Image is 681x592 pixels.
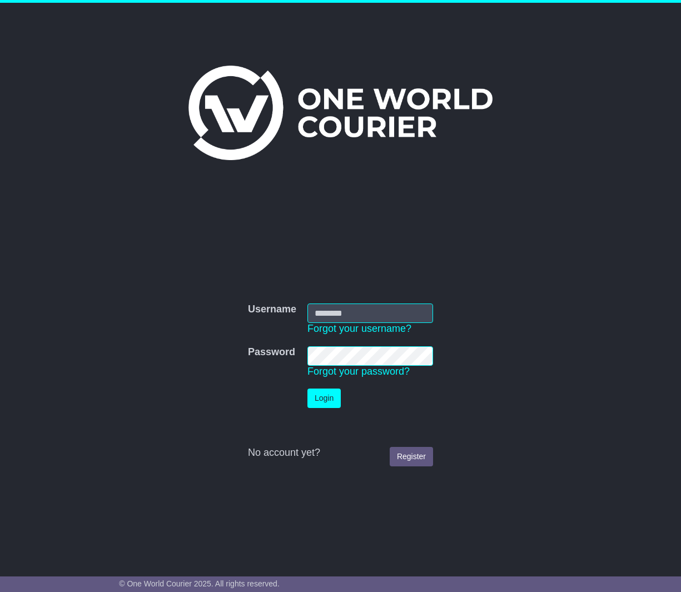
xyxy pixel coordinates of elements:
[307,323,411,334] a: Forgot your username?
[307,366,410,377] a: Forgot your password?
[248,346,295,359] label: Password
[248,304,296,316] label: Username
[307,389,341,408] button: Login
[188,66,492,160] img: One World
[248,447,433,459] div: No account yet?
[390,447,433,466] a: Register
[119,579,280,588] span: © One World Courier 2025. All rights reserved.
